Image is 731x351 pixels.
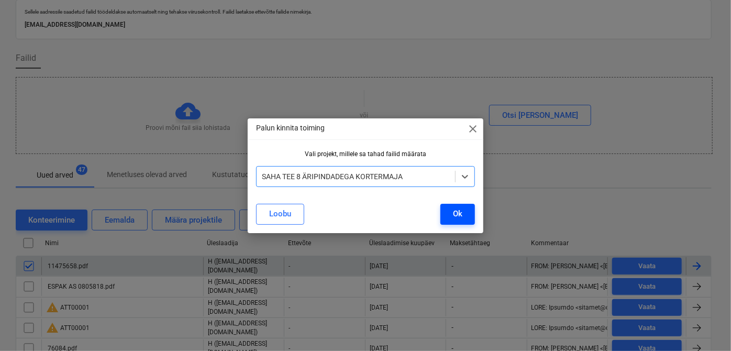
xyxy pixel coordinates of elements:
button: Loobu [256,204,304,225]
span: close [467,123,479,135]
button: Ok [440,204,475,225]
div: Ok [453,207,462,221]
div: Loobu [269,207,291,221]
div: Vali projekt, millele sa tahad failid määrata [256,150,475,158]
p: Palun kinnita toiming [256,123,325,134]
